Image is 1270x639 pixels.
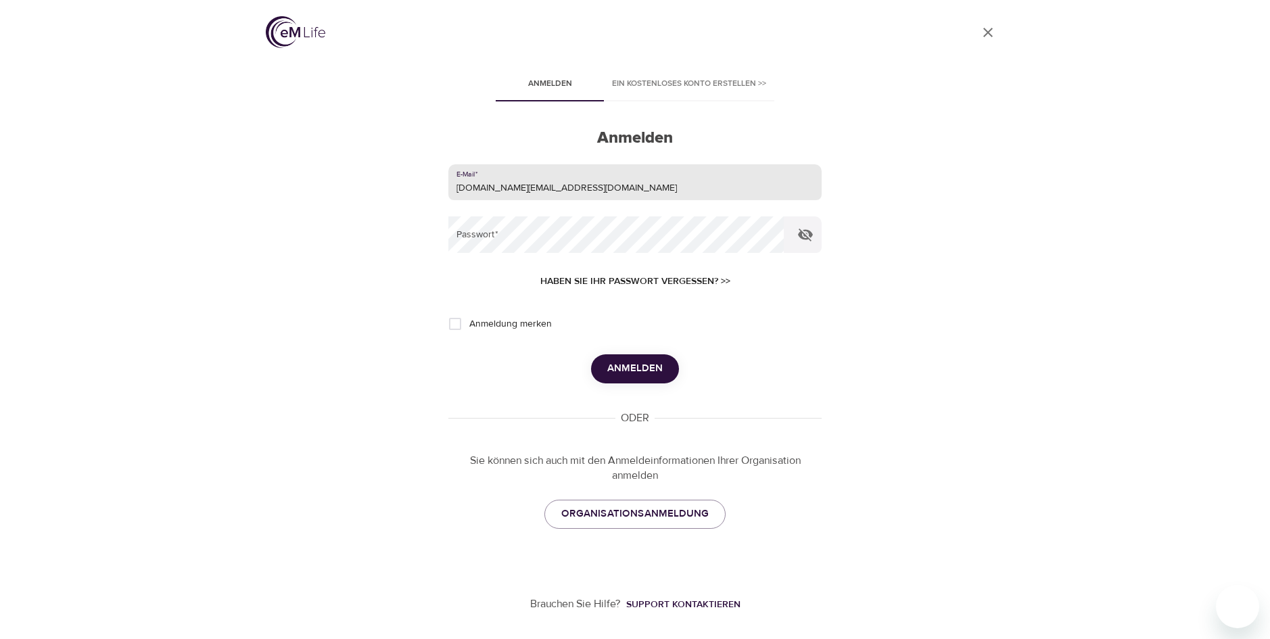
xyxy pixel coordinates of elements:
[535,269,736,294] button: Haben Sie Ihr Passwort vergessen? >>
[591,354,679,383] button: Anmelden
[469,317,552,331] span: Anmeldung merken
[448,69,822,101] div: disabled tabs example
[1216,585,1259,628] iframe: Schaltfläche zum Öffnen des Messaging-Fensters
[530,596,621,612] p: Brauchen Sie Hilfe?
[626,598,740,611] div: Support kontaktieren
[504,77,596,91] span: Anmelden
[621,598,740,611] a: Support kontaktieren
[607,360,663,377] span: Anmelden
[544,500,726,528] a: ORGANISATIONSANMELDUNG
[615,410,655,426] div: ODER
[448,128,822,148] h2: Anmelden
[561,505,709,523] span: ORGANISATIONSANMELDUNG
[540,273,730,290] span: Haben Sie Ihr Passwort vergessen? >>
[448,453,822,484] p: Sie können sich auch mit den Anmeldeinformationen Ihrer Organisation anmelden
[612,77,766,91] span: Ein kostenloses Konto erstellen >>
[266,16,325,48] img: logo
[972,16,1004,49] a: close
